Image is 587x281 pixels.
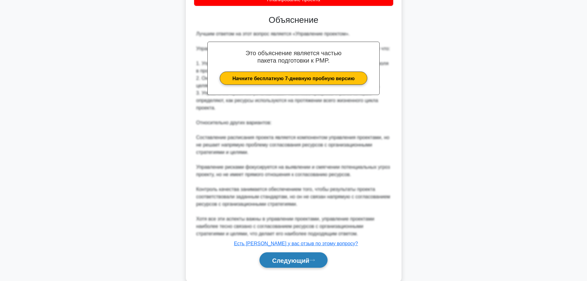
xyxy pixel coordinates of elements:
font: Объяснение [269,15,318,25]
font: 3. Управление проектом устанавливает политики, процессы и роли, которые определяют, как ресурсы и... [196,90,378,110]
font: Управление рисками фокусируется на выявлении и смягчении потенциальных угроз проекту, но не имеет... [196,164,390,177]
font: Относительно других вариантов: [196,120,272,125]
button: Следующий [259,252,328,268]
font: Составление расписания проекта является компонентом управления проектами, но не решает напрямую п... [196,135,389,155]
font: Следующий [272,257,309,264]
font: Контроль качества занимается обеспечением того, чтобы результаты проекта соответствовали заданным... [196,187,390,207]
font: Хотя все эти аспекты важны в управлении проектами, управление проектами наиболее тесно связано с ... [196,216,374,236]
font: 1. Управление проектом обеспечивает структуру для принятия решений и контроля в проекте, включая ... [196,61,389,73]
a: Начните бесплатную 7-дневную пробную версию [220,72,367,85]
font: Лучшим ответом на этот вопрос является «Управление проектом». [196,31,350,36]
a: Есть [PERSON_NAME] у вас отзыв по этому вопросу? [234,241,358,246]
font: Управление ресурсами проекта тесно связано с управлением проектом, потому что: [196,46,390,51]
font: 2. Оно гарантирует, что ресурсы соответствуют организационным стратегиям и целям, что является кл... [196,76,380,88]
